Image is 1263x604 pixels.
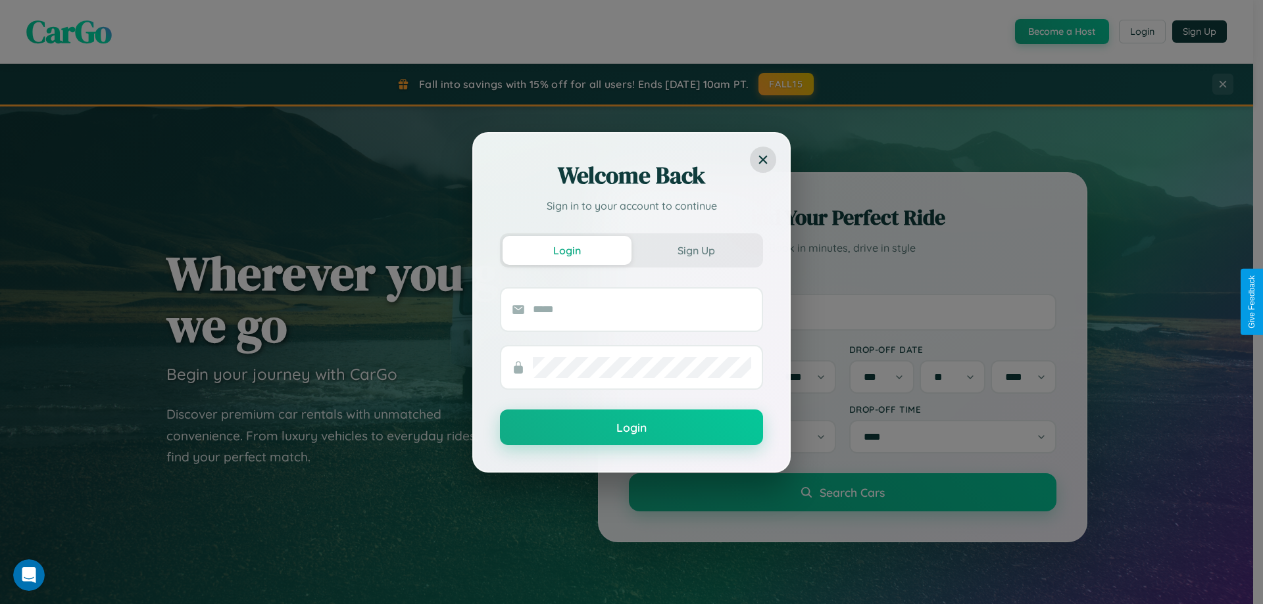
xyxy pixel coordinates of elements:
[500,198,763,214] p: Sign in to your account to continue
[1247,275,1256,329] div: Give Feedback
[631,236,760,265] button: Sign Up
[503,236,631,265] button: Login
[500,160,763,191] h2: Welcome Back
[13,559,45,591] iframe: Intercom live chat
[500,409,763,445] button: Login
